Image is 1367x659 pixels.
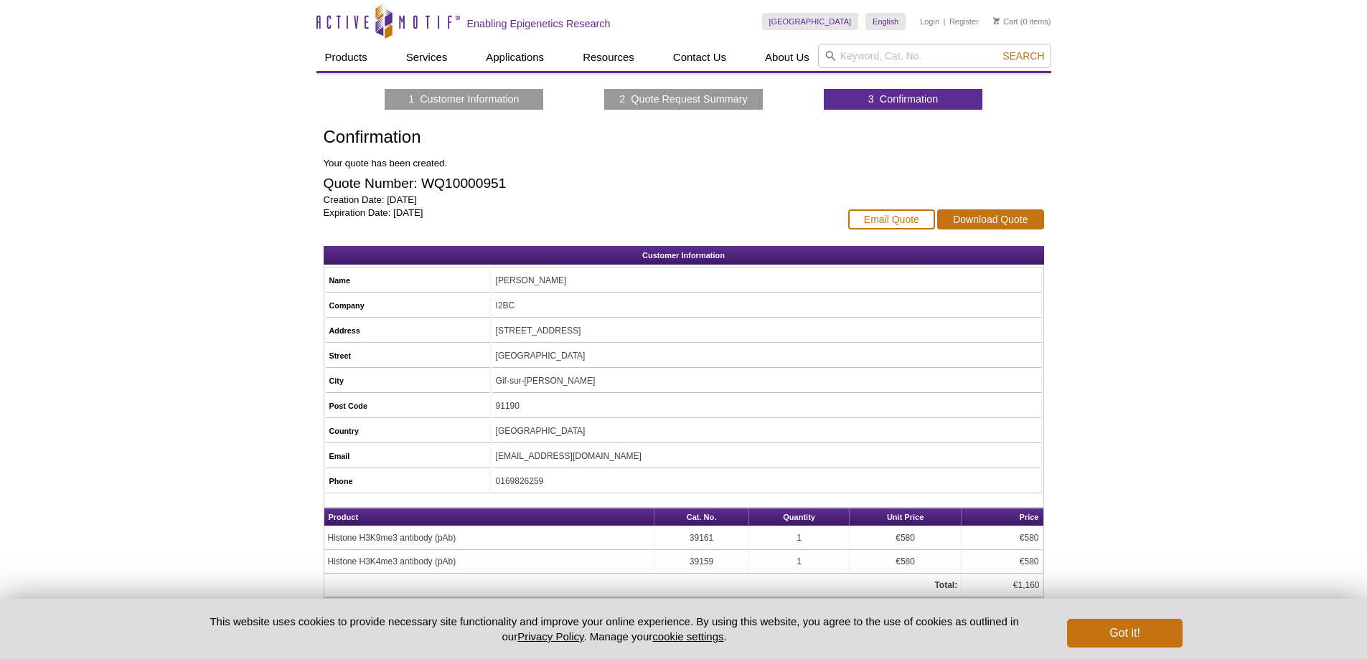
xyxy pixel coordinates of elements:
[492,294,1042,318] td: I2BC
[324,246,1044,265] h2: Customer Information
[492,445,1042,468] td: [EMAIL_ADDRESS][DOMAIN_NAME]
[324,526,654,550] td: Histone H3K9me3 antibody (pAb)
[993,17,1000,24] img: Your Cart
[848,209,935,229] a: Email Quote
[749,508,850,526] th: Quantity
[329,324,487,337] h5: Address
[329,450,487,463] h5: Email
[492,419,1042,443] td: [GEOGRAPHIC_DATA]
[654,550,749,574] td: 39159
[654,526,749,550] td: 39161
[492,394,1042,418] td: 91190
[467,17,611,30] h2: Enabling Epigenetics Research
[329,399,487,412] h5: Post Code
[944,13,946,30] li: |
[329,299,487,312] h5: Company
[865,13,906,30] a: English
[998,49,1048,62] button: Search
[850,526,962,550] td: €580
[619,93,747,105] a: 2 Quote Request Summary
[1002,50,1044,62] span: Search
[492,470,1042,493] td: 0169826259
[868,93,939,105] a: 3 Confirmation
[477,44,553,71] a: Applications
[329,425,487,437] h5: Country
[749,526,850,550] td: 1
[850,550,962,574] td: €580
[324,194,834,219] p: Creation Date: [DATE] Expiration Date: [DATE]
[949,16,979,27] a: Register
[574,44,643,71] a: Resources
[962,550,1043,574] td: €580
[185,614,1044,644] p: This website uses cookies to provide necessary site functionality and improve your online experie...
[920,16,939,27] a: Login
[993,16,1018,27] a: Cart
[517,630,583,643] a: Privacy Policy
[329,475,487,488] h5: Phone
[408,93,519,105] a: 1 Customer Information
[329,349,487,362] h5: Street
[492,344,1042,368] td: [GEOGRAPHIC_DATA]
[762,13,859,30] a: [GEOGRAPHIC_DATA]
[398,44,456,71] a: Services
[324,508,654,526] th: Product
[756,44,818,71] a: About Us
[654,508,749,526] th: Cat. No.
[324,128,834,148] h1: Confirmation
[324,157,834,170] p: Your quote has been created.
[993,13,1051,30] li: (0 items)
[316,44,376,71] a: Products
[1067,619,1182,648] button: Got it!
[324,177,834,190] h2: Quote Number: WQ10000951
[492,269,1042,293] td: [PERSON_NAME]
[664,44,735,71] a: Contact Us
[934,580,957,590] strong: Total:
[329,274,487,287] h5: Name
[652,630,723,643] button: cookie settings
[749,550,850,574] td: 1
[850,508,962,526] th: Unit Price
[492,319,1042,343] td: [STREET_ADDRESS]
[962,574,1043,597] td: €1,160
[492,369,1042,393] td: Gif-sur-[PERSON_NAME]
[962,508,1043,526] th: Price
[937,209,1043,229] a: Download Quote
[324,550,654,574] td: Histone H3K4me3 antibody (pAb)
[818,44,1051,68] input: Keyword, Cat. No.
[962,526,1043,550] td: €580
[329,374,487,387] h5: City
